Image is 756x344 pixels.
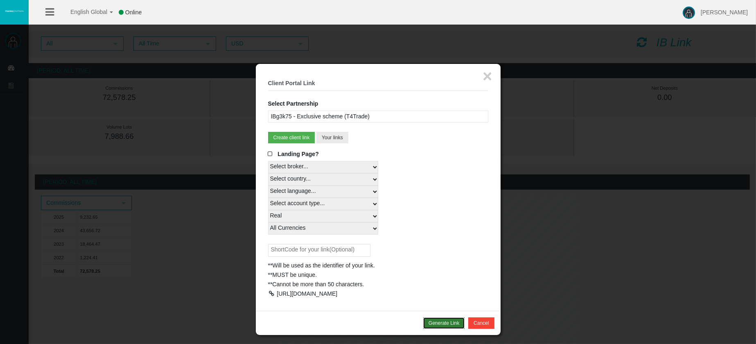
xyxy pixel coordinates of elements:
[125,9,142,16] span: Online
[4,9,25,13] img: logo.svg
[268,99,318,109] label: Select Partnership
[60,9,107,15] span: English Global
[268,244,370,257] input: ShortCode for your link(Optional)
[268,280,488,289] div: **Cannot be more than 50 characters.
[268,291,275,296] div: Copy Direct Link
[278,151,318,157] span: Landing Page?
[468,317,494,329] button: Cancel
[316,132,348,143] button: Your links
[683,7,695,19] img: user-image
[268,132,315,143] button: Create client link
[701,9,748,16] span: [PERSON_NAME]
[268,270,488,280] div: **MUST be unique.
[423,317,465,329] button: Generate Link
[268,80,315,86] b: Client Portal Link
[483,68,492,84] button: ×
[277,290,337,297] div: [URL][DOMAIN_NAME]
[268,111,488,122] div: IBg3k75 - Exclusive scheme (T4Trade)
[268,261,488,270] div: **Will be used as the identifier of your link.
